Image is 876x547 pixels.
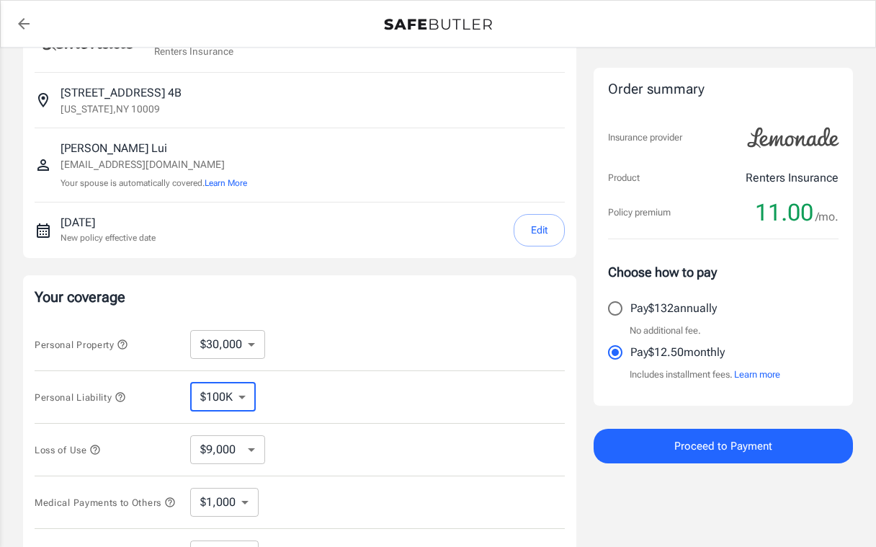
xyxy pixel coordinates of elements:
img: Lemonade [739,117,847,158]
button: Personal Liability [35,388,126,406]
svg: New policy start date [35,222,52,239]
p: Insurance provider [608,130,682,145]
svg: Insured person [35,156,52,174]
p: Your spouse is automatically covered. [61,177,247,190]
a: back to quotes [9,9,38,38]
p: Policy premium [608,205,671,220]
p: Renters Insurance [154,44,233,58]
p: Renters Insurance [746,169,839,187]
p: [EMAIL_ADDRESS][DOMAIN_NAME] [61,157,247,172]
p: [PERSON_NAME] Lui [61,140,247,157]
svg: Insured address [35,92,52,109]
button: Personal Property [35,336,128,353]
p: [DATE] [61,214,156,231]
span: Personal Property [35,339,128,350]
img: Back to quotes [384,19,492,30]
p: New policy effective date [61,231,156,244]
p: [STREET_ADDRESS] 4B [61,84,182,102]
p: Your coverage [35,287,565,307]
span: Medical Payments to Others [35,497,176,508]
span: 11.00 [755,198,813,227]
p: Pay $12.50 monthly [630,344,725,361]
button: Loss of Use [35,441,101,458]
p: Pay $132 annually [630,300,717,317]
span: Personal Liability [35,392,126,403]
button: Learn More [205,177,247,190]
p: No additional fee. [630,324,701,338]
span: /mo. [815,207,839,227]
p: [US_STATE] , NY 10009 [61,102,160,116]
button: Edit [514,214,565,246]
span: Loss of Use [35,445,101,455]
button: Learn more [734,368,780,382]
p: Choose how to pay [608,262,839,282]
div: Order summary [608,79,839,100]
button: Proceed to Payment [594,429,853,463]
span: Proceed to Payment [674,437,772,455]
button: Medical Payments to Others [35,494,176,511]
p: Product [608,171,640,185]
p: Includes installment fees. [630,368,780,382]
